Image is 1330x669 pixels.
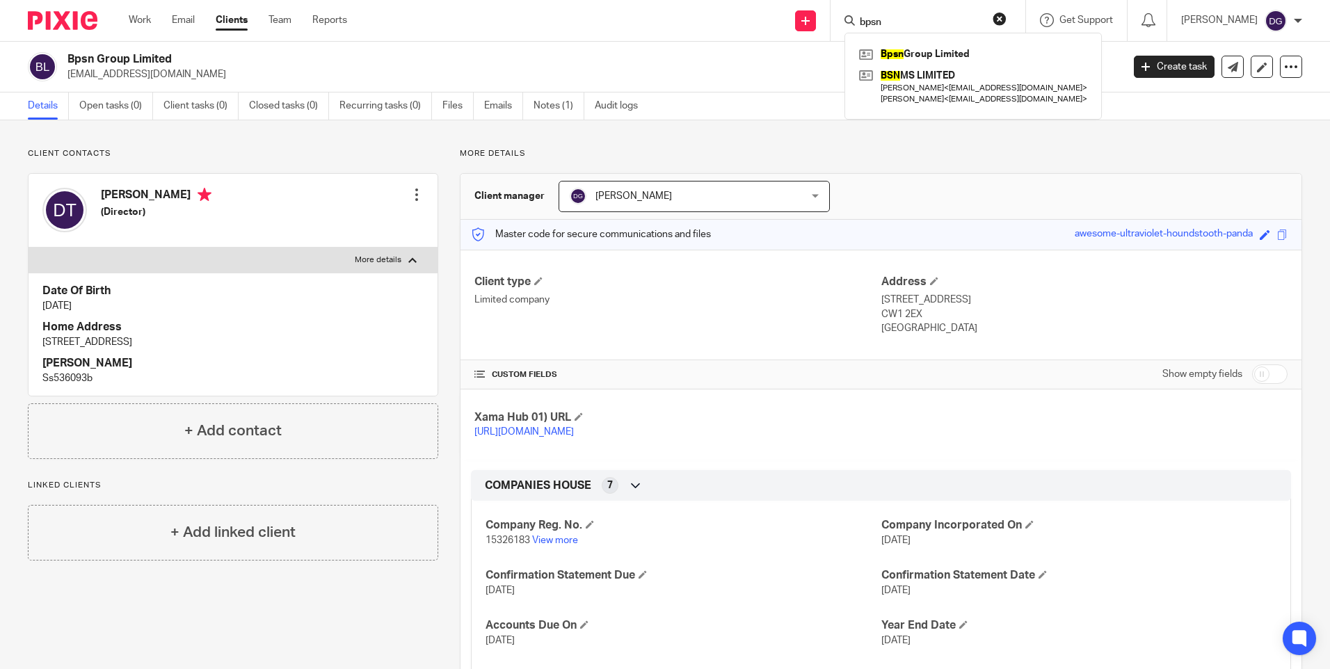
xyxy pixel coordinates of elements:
[881,636,911,645] span: [DATE]
[79,92,153,120] a: Open tasks (0)
[595,191,672,201] span: [PERSON_NAME]
[460,148,1302,159] p: More details
[595,92,648,120] a: Audit logs
[881,535,911,545] span: [DATE]
[163,92,239,120] a: Client tasks (0)
[486,518,881,533] h4: Company Reg. No.
[486,636,515,645] span: [DATE]
[42,356,424,371] h4: [PERSON_NAME]
[474,369,881,380] h4: CUSTOM FIELDS
[101,188,211,205] h4: [PERSON_NAME]
[881,586,911,595] span: [DATE]
[881,307,1288,321] p: CW1 2EX
[484,92,523,120] a: Emails
[42,335,424,349] p: [STREET_ADDRESS]
[1059,15,1113,25] span: Get Support
[570,188,586,204] img: svg%3E
[485,478,591,493] span: COMPANIES HOUSE
[312,13,347,27] a: Reports
[339,92,432,120] a: Recurring tasks (0)
[534,92,584,120] a: Notes (1)
[474,275,881,289] h4: Client type
[42,320,424,334] h4: Home Address
[170,522,296,543] h4: + Add linked client
[1075,227,1253,243] div: awesome-ultraviolet-houndstooth-panda
[532,535,578,545] a: View more
[184,420,282,442] h4: + Add contact
[67,67,1113,81] p: [EMAIL_ADDRESS][DOMAIN_NAME]
[486,618,881,633] h4: Accounts Due On
[486,586,515,595] span: [DATE]
[28,11,97,30] img: Pixie
[486,568,881,583] h4: Confirmation Statement Due
[249,92,329,120] a: Closed tasks (0)
[269,13,291,27] a: Team
[474,293,881,307] p: Limited company
[1134,56,1215,78] a: Create task
[1265,10,1287,32] img: svg%3E
[28,148,438,159] p: Client contacts
[28,480,438,491] p: Linked clients
[881,321,1288,335] p: [GEOGRAPHIC_DATA]
[129,13,151,27] a: Work
[881,618,1276,633] h4: Year End Date
[28,52,57,81] img: svg%3E
[1162,367,1242,381] label: Show empty fields
[101,205,211,219] h5: (Director)
[67,52,904,67] h2: Bpsn Group Limited
[471,227,711,241] p: Master code for secure communications and files
[881,293,1288,307] p: [STREET_ADDRESS]
[474,410,881,425] h4: Xama Hub 01) URL
[486,535,530,545] span: 15326183
[881,568,1276,583] h4: Confirmation Statement Date
[858,17,984,29] input: Search
[198,188,211,202] i: Primary
[355,255,401,266] p: More details
[42,188,87,232] img: svg%3E
[881,518,1276,533] h4: Company Incorporated On
[28,92,69,120] a: Details
[474,189,545,203] h3: Client manager
[42,371,424,385] p: Ss536093b
[42,299,424,313] p: [DATE]
[881,275,1288,289] h4: Address
[474,427,574,437] a: [URL][DOMAIN_NAME]
[42,284,424,298] h4: Date Of Birth
[172,13,195,27] a: Email
[1181,13,1258,27] p: [PERSON_NAME]
[216,13,248,27] a: Clients
[607,478,613,492] span: 7
[993,12,1007,26] button: Clear
[442,92,474,120] a: Files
